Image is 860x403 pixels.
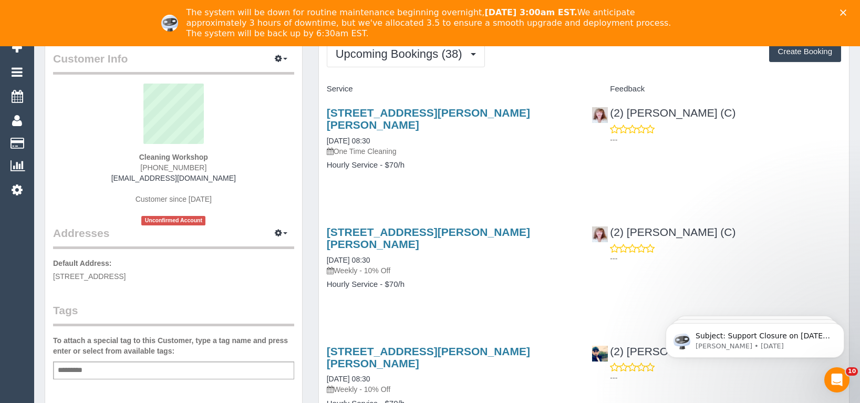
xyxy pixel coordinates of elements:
[53,303,294,326] legend: Tags
[484,7,577,17] b: [DATE] 3:00am EST.
[592,226,608,242] img: (2) Kerry Welfare (C)
[327,137,370,145] a: [DATE] 08:30
[336,47,468,60] span: Upcoming Bookings (38)
[140,163,206,172] span: [PHONE_NUMBER]
[327,256,370,264] a: [DATE] 08:30
[610,253,841,264] p: ---
[111,174,236,182] a: [EMAIL_ADDRESS][DOMAIN_NAME]
[840,9,851,16] div: Close
[327,107,530,131] a: [STREET_ADDRESS][PERSON_NAME][PERSON_NAME]
[53,335,294,356] label: To attach a special tag to this Customer, type a tag name and press enter or select from availabl...
[592,226,735,238] a: (2) [PERSON_NAME] (C)
[53,258,112,268] label: Default Address:
[592,85,841,94] h4: Feedback
[327,384,576,395] p: Weekly - 10% Off
[327,375,370,383] a: [DATE] 08:30
[824,367,849,392] iframe: Intercom live chat
[592,107,608,123] img: (2) Kerry Welfare (C)
[161,15,178,32] img: Profile image for Ellie
[136,195,212,203] span: Customer since [DATE]
[327,40,485,67] button: Upcoming Bookings (38)
[650,301,860,375] iframe: Intercom notifications message
[327,280,576,289] h4: Hourly Service - $70/h
[327,146,576,157] p: One Time Cleaning
[610,373,841,383] p: ---
[592,346,608,361] img: (2) Syed Razvi (CG)
[846,367,858,376] span: 10
[769,40,841,63] button: Create Booking
[53,51,294,75] legend: Customer Info
[53,272,126,281] span: [STREET_ADDRESS]
[327,85,576,94] h4: Service
[141,216,205,225] span: Unconfirmed Account
[139,153,208,161] strong: Cleaning Workshop
[327,161,576,170] h4: Hourly Service - $70/h
[327,265,576,276] p: Weekly - 10% Off
[327,226,530,250] a: [STREET_ADDRESS][PERSON_NAME][PERSON_NAME]
[327,345,530,369] a: [STREET_ADDRESS][PERSON_NAME][PERSON_NAME]
[592,107,735,119] a: (2) [PERSON_NAME] (C)
[610,135,841,145] p: ---
[186,7,682,39] div: The system will be down for routine maintenance beginning overnight, We anticipate approximately ...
